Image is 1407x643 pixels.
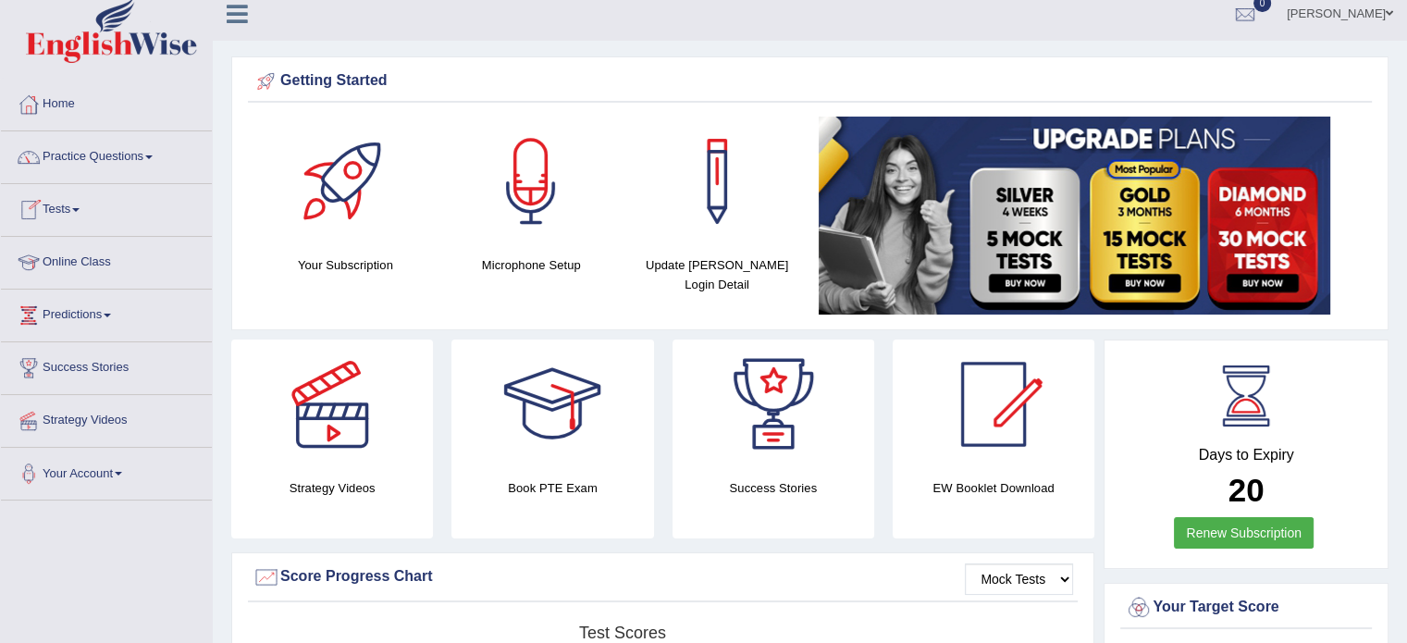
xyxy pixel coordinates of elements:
[262,255,429,275] h4: Your Subscription
[673,478,874,498] h4: Success Stories
[448,255,615,275] h4: Microphone Setup
[1,131,212,178] a: Practice Questions
[1228,472,1265,508] b: 20
[1,290,212,336] a: Predictions
[1125,447,1367,464] h4: Days to Expiry
[1,395,212,441] a: Strategy Videos
[1,448,212,494] a: Your Account
[634,255,801,294] h4: Update [PERSON_NAME] Login Detail
[893,478,1094,498] h4: EW Booklet Download
[579,624,666,642] tspan: Test scores
[1174,517,1314,549] a: Renew Subscription
[1,184,212,230] a: Tests
[1125,594,1367,622] div: Your Target Score
[253,563,1073,591] div: Score Progress Chart
[1,79,212,125] a: Home
[253,68,1367,95] div: Getting Started
[1,237,212,283] a: Online Class
[819,117,1330,315] img: small5.jpg
[1,342,212,389] a: Success Stories
[231,478,433,498] h4: Strategy Videos
[451,478,653,498] h4: Book PTE Exam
